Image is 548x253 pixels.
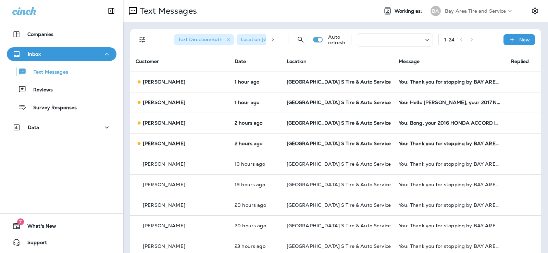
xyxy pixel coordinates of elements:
p: Aug 15, 2025 09:26 AM [235,141,276,146]
p: Inbox [28,51,41,57]
div: You: Hello Kwan, your 2017 NISSAN ROGUE is due for an oil change. Come into BAY AREA Point S Tire... [399,100,500,105]
span: [GEOGRAPHIC_DATA] S Tire & Auto Service [287,140,391,147]
p: Aug 14, 2025 03:26 PM [235,202,276,208]
span: 7 [17,218,24,225]
p: Auto refresh [328,34,345,45]
button: Filters [136,33,149,47]
div: You: Thank you for stopping by BAY AREA Point S Tire & Auto Service! If you're happy with the ser... [399,141,500,146]
p: [PERSON_NAME] [143,202,185,208]
button: Collapse Sidebar [102,4,121,18]
p: Aug 14, 2025 04:26 PM [235,182,276,187]
div: You: Thank you for stopping by BAY AREA Point S Tire & Auto Service! If you're happy with the ser... [399,79,500,85]
span: Location : [GEOGRAPHIC_DATA] S Tire & Auto Service [241,36,364,42]
button: 7What's New [7,219,116,233]
div: Location:[GEOGRAPHIC_DATA] S Tire & Auto Service [237,34,360,45]
p: Companies [27,31,53,37]
p: Aug 14, 2025 03:26 PM [235,223,276,228]
p: [PERSON_NAME] [143,161,185,167]
p: Reviews [26,87,53,93]
p: Aug 15, 2025 10:26 AM [235,79,276,85]
div: You: Thank you for stopping by BAY AREA Point S Tire & Auto Service! If you're happy with the ser... [399,202,500,208]
button: Search Messages [294,33,308,47]
span: [GEOGRAPHIC_DATA] S Tire & Auto Service [287,223,391,229]
span: Message [399,58,420,64]
p: [PERSON_NAME] [143,141,185,146]
div: You: Thank you for stopping by BAY AREA Point S Tire & Auto Service! If you're happy with the ser... [399,223,500,228]
span: [GEOGRAPHIC_DATA] S Tire & Auto Service [287,79,391,85]
p: [PERSON_NAME] [143,120,185,126]
div: You: Bong, your 2016 HONDA ACCORD is coming due for an oil change. Come into BAY AREA Point S Tir... [399,120,500,126]
p: [PERSON_NAME] [143,79,185,85]
div: 1 - 24 [444,37,455,42]
button: Survey Responses [7,100,116,114]
p: [PERSON_NAME] [143,182,185,187]
span: Date [235,58,246,64]
span: Replied [511,58,529,64]
button: Inbox [7,47,116,61]
p: Aug 15, 2025 10:08 AM [235,100,276,105]
p: Data [28,125,39,130]
p: [PERSON_NAME] [143,223,185,228]
div: You: Thank you for stopping by BAY AREA Point S Tire & Auto Service! If you're happy with the ser... [399,243,500,249]
span: Text Direction : Both [178,36,223,42]
span: Working as: [395,8,424,14]
div: You: Thank you for stopping by BAY AREA Point S Tire & Auto Service! If you're happy with the ser... [399,161,500,167]
button: Reviews [7,82,116,97]
p: Text Messages [137,6,197,16]
button: Text Messages [7,64,116,79]
span: [GEOGRAPHIC_DATA] S Tire & Auto Service [287,120,391,126]
p: Survey Responses [26,105,77,111]
p: Aug 14, 2025 12:26 PM [235,243,276,249]
p: Aug 14, 2025 04:26 PM [235,161,276,167]
p: Text Messages [27,69,68,76]
span: [GEOGRAPHIC_DATA] S Tire & Auto Service [287,243,391,249]
span: What's New [21,223,56,231]
p: [PERSON_NAME] [143,243,185,249]
span: [GEOGRAPHIC_DATA] S Tire & Auto Service [287,202,391,208]
span: [GEOGRAPHIC_DATA] S Tire & Auto Service [287,181,391,188]
button: Settings [529,5,541,17]
div: You: Thank you for stopping by BAY AREA Point S Tire & Auto Service! If you're happy with the ser... [399,182,500,187]
span: [GEOGRAPHIC_DATA] S Tire & Auto Service [287,161,391,167]
button: Data [7,121,116,134]
span: Location [287,58,307,64]
p: Aug 15, 2025 10:05 AM [235,120,276,126]
span: Customer [136,58,159,64]
p: Bay Area Tire and Service [445,8,506,14]
button: Support [7,236,116,249]
button: Companies [7,27,116,41]
p: [PERSON_NAME] [143,100,185,105]
p: New [519,37,530,42]
span: Support [21,240,47,248]
div: Text Direction:Both [174,34,234,45]
div: BA [431,6,441,16]
span: [GEOGRAPHIC_DATA] S Tire & Auto Service [287,99,391,105]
